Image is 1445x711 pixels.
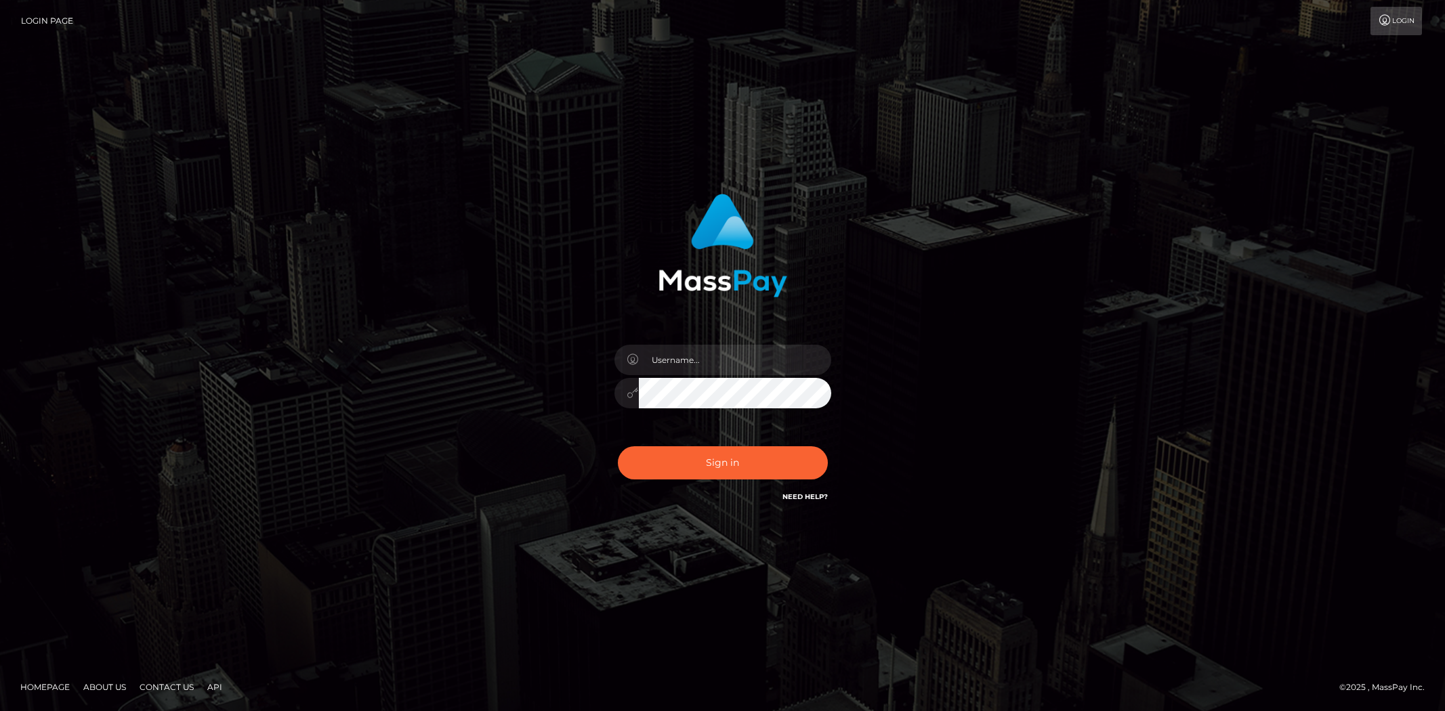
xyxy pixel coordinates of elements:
[658,194,787,297] img: MassPay Login
[782,492,828,501] a: Need Help?
[78,676,131,697] a: About Us
[134,676,199,697] a: Contact Us
[15,676,75,697] a: Homepage
[21,7,73,35] a: Login Page
[1370,7,1422,35] a: Login
[1339,680,1435,695] div: © 2025 , MassPay Inc.
[618,446,828,479] button: Sign in
[202,676,228,697] a: API
[639,345,831,375] input: Username...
